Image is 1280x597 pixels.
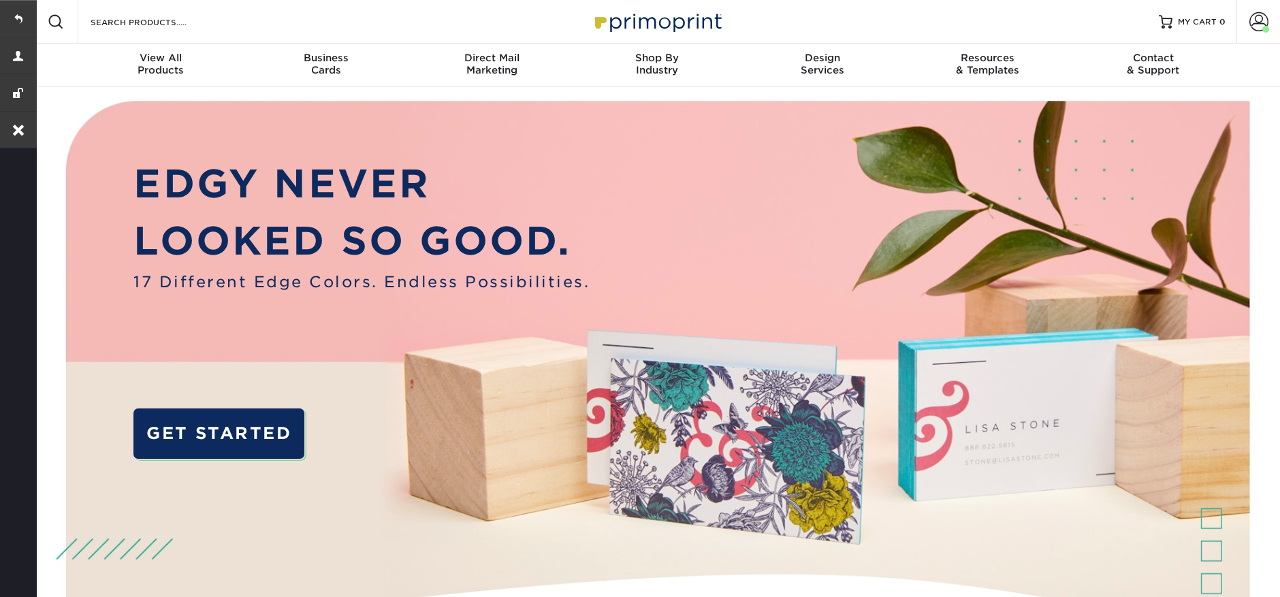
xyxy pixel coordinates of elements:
span: Resources [905,52,1070,64]
span: 17 Different Edge Colors. Endless Possibilities. [133,270,590,293]
span: Shop By [575,52,740,64]
span: Contact [1070,52,1236,64]
span: MY CART [1178,16,1217,28]
span: Direct Mail [409,52,575,64]
div: Services [739,52,905,76]
a: Direct MailMarketing [409,44,575,87]
div: & Templates [905,52,1070,76]
div: & Support [1070,52,1236,76]
span: 0 [1219,17,1226,27]
div: Marketing [409,52,575,76]
span: View All [78,52,244,64]
a: View AllProducts [78,44,244,87]
a: BusinessCards [244,44,409,87]
div: Cards [244,52,409,76]
div: Industry [575,52,740,76]
a: Shop ByIndustry [575,44,740,87]
a: GET STARTED [133,408,304,459]
p: EDGY NEVER [133,155,590,213]
p: LOOKED SO GOOD. [133,212,590,270]
div: Products [78,52,244,76]
a: DesignServices [739,44,905,87]
a: Contact& Support [1070,44,1236,87]
img: Primoprint [589,7,725,36]
input: SEARCH PRODUCTS..... [89,14,222,30]
span: Business [244,52,409,64]
span: Design [739,52,905,64]
a: Resources& Templates [905,44,1070,87]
